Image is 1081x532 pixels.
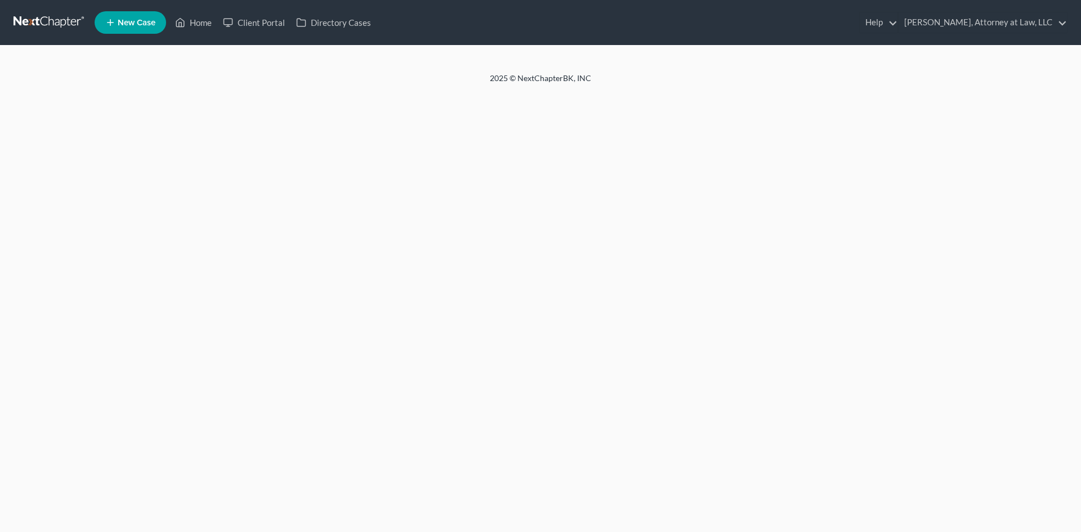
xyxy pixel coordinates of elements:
a: [PERSON_NAME], Attorney at Law, LLC [899,12,1067,33]
new-legal-case-button: New Case [95,11,166,34]
a: Help [860,12,897,33]
a: Home [169,12,217,33]
a: Directory Cases [291,12,377,33]
a: Client Portal [217,12,291,33]
div: 2025 © NextChapterBK, INC [220,73,861,93]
